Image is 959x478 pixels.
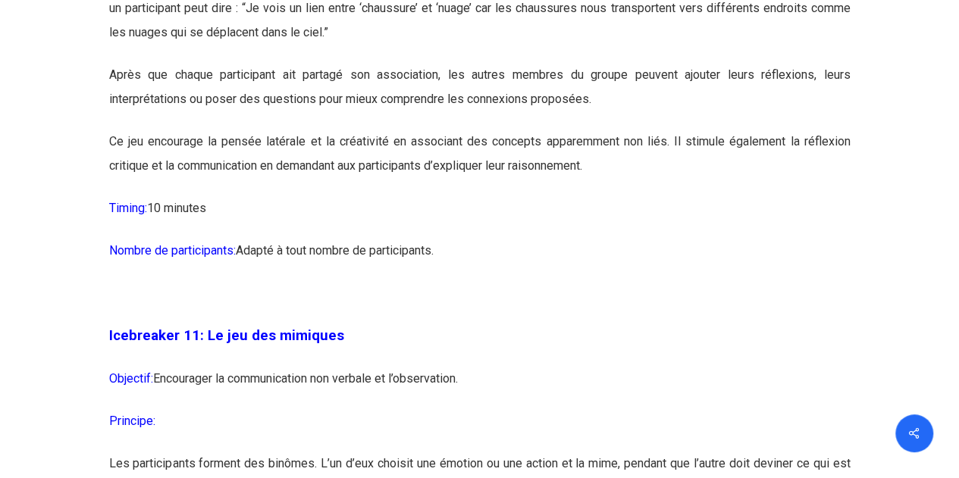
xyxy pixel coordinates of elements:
[109,327,344,344] span: Icebreaker 11: Le jeu des mimiques
[109,371,153,386] span: Objectif:
[109,201,147,215] span: Timing:
[109,63,851,130] p: Après que chaque participant ait partagé son association, les autres membres du groupe peuvent aj...
[109,414,155,428] span: Principe:
[109,243,236,258] span: Nombre de participants:
[109,196,851,239] p: 10 minutes
[109,130,851,196] p: Ce jeu encourage la pensée latérale et la créativité en associant des concepts apparemment non li...
[109,239,851,281] p: Adapté à tout nombre de participants.
[109,367,851,409] p: Encourager la communication non verbale et l’observation.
